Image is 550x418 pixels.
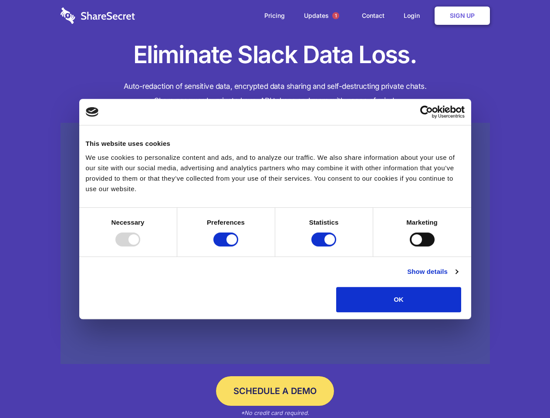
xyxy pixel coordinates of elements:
strong: Necessary [111,219,145,226]
a: Schedule a Demo [216,376,334,406]
a: Wistia video thumbnail [61,123,490,364]
span: 1 [332,12,339,19]
div: This website uses cookies [86,138,465,149]
a: Sign Up [435,7,490,25]
a: Login [395,2,433,29]
h4: Auto-redaction of sensitive data, encrypted data sharing and self-destructing private chats. Shar... [61,79,490,108]
em: *No credit card required. [241,409,309,416]
strong: Marketing [406,219,438,226]
h1: Eliminate Slack Data Loss. [61,39,490,71]
img: logo [86,107,99,117]
img: logo-wordmark-white-trans-d4663122ce5f474addd5e946df7df03e33cb6a1c49d2221995e7729f52c070b2.svg [61,7,135,24]
div: We use cookies to personalize content and ads, and to analyze our traffic. We also share informat... [86,152,465,194]
a: Usercentrics Cookiebot - opens in a new window [388,105,465,118]
strong: Statistics [309,219,339,226]
button: OK [336,287,461,312]
a: Pricing [256,2,294,29]
a: Contact [353,2,393,29]
strong: Preferences [207,219,245,226]
a: Show details [407,266,458,277]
